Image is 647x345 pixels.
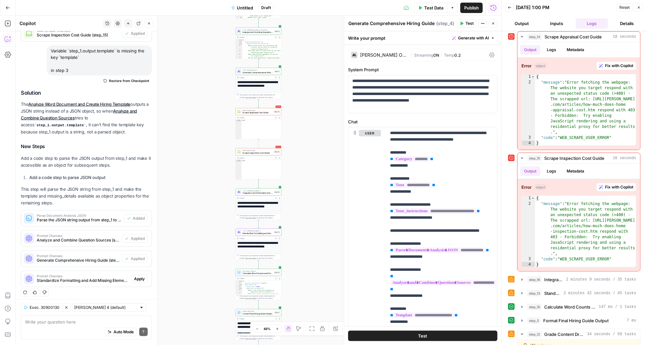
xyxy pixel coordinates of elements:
div: 4 [522,262,535,268]
button: Added [124,214,148,223]
label: Chat [348,118,497,125]
span: Scrape Inspection Cost Guide [243,151,273,154]
span: Toggle code folding, rows 1 through 69 [240,39,242,41]
span: Added [133,215,145,221]
div: Copilot [20,20,101,27]
div: 1 [236,160,242,161]
button: Details [611,18,643,29]
span: Toggle code folding, rows 3 through 20 [240,284,242,285]
button: 18 seconds [518,32,640,42]
span: Copy the output [245,257,256,259]
div: Output [240,117,274,119]
div: 4 [236,45,242,50]
span: Test [418,333,427,339]
span: Analyze and Combine Question Sources (step_3) [37,237,119,243]
span: 7 ms [627,318,636,324]
span: Generate Comprehensive Hiring Guide [243,71,273,74]
button: Logs [543,166,560,176]
span: Standardize Formatting and Add Missing Elements (step_13) [37,278,128,283]
div: 18 seconds [518,42,640,150]
span: Standardize Formatting and Add Missing Elements [243,232,273,235]
span: Error [278,145,281,149]
span: Publish [464,5,479,11]
div: Output [240,157,274,159]
span: 16 seconds [613,155,636,161]
span: Integrate Cost Information into Hiring Guide [544,276,563,283]
button: Fix with Copilot [596,62,636,70]
span: Calculate Word Counts and Extract Article Questions [544,304,596,310]
span: Error [278,105,281,108]
button: 7 ms [518,315,640,326]
button: Restore from Checkpoint [101,77,152,85]
span: 34 seconds / 58 tasks [587,331,636,337]
button: 16 seconds [518,153,640,163]
span: Apply [134,276,145,282]
h3: New Steps [21,142,152,151]
span: Fix with Copilot [605,184,633,190]
span: 18 seconds [613,34,636,40]
button: Publish [460,3,483,13]
div: Step 15 [274,150,280,153]
span: Generate Comprehensive Hiring Guide (step_4) [37,257,119,263]
button: Generate with AI [450,34,497,42]
div: Step 13 [274,231,280,233]
div: 6 [236,53,242,57]
div: Step 10 [274,271,280,274]
div: Output [240,197,274,199]
div: [PERSON_NAME] Opus 4 [360,53,408,57]
span: LLM · [PERSON_NAME] 3.5 Sonnet [243,29,273,31]
p: The outputs a JSON string instead of a JSON object, so when tries to access , it can't find the t... [21,101,152,135]
span: Parse the JSON string output from step_1 to make template and missing_details accessible as objec... [37,217,121,223]
g: Edge from step_14 to step_15 [258,139,259,148]
span: Scrape Appraisal Cost Guide [545,34,602,40]
span: step_5 [527,317,541,324]
p: Add a code step to parse the JSON output from step_1 and make it accessible as an object for subs... [21,155,152,169]
span: Parse Document Analysis JSON [37,214,121,217]
span: Test Data [424,5,443,11]
span: Grade Content Draft [544,331,585,338]
div: This output is too large & has been abbreviated for review. to view the full content. [240,335,280,340]
span: LLM · [PERSON_NAME] 4 [243,230,273,232]
div: Output [240,277,274,280]
div: Step 14 [274,110,280,113]
span: Format Final Hiring Guide Output [243,312,273,315]
div: This output is too large & has been abbreviated for review. to view the full content. [240,94,280,99]
button: Fix with Copilot [596,183,636,191]
div: Write your prompt [344,31,501,45]
button: Applied [122,29,148,38]
span: Test [465,21,474,26]
div: This output is too large & has been abbreviated for review. to view the full content. [240,255,280,259]
span: step_16 [527,276,542,283]
button: Metadata [563,45,588,55]
div: Output [240,76,274,78]
span: 2 minutes 42 seconds / 45 tasks [564,290,636,296]
strong: Error [521,184,532,190]
span: Integrate Cost Information into Hiring Guide [243,192,273,195]
span: Web Page Scrape [243,149,273,152]
button: Metadata [563,166,588,176]
span: Restore from Checkpoint [109,78,149,83]
span: ( step_4 ) [436,20,454,27]
div: ErrorWeb Page ScrapeScrape Inspection Cost GuideStep 15Outputnull [236,148,281,179]
div: 7 [236,57,242,62]
g: Edge from step_7 to step_3 [258,19,259,27]
div: 1 [522,74,535,80]
div: Step 16 [274,191,280,193]
button: 2 minutes 42 seconds / 45 tasks [518,288,640,298]
span: Fix with Copilot [605,63,633,69]
div: 4 [522,141,535,146]
span: step_13 [527,290,542,297]
button: Exec. 30900130 [21,303,62,312]
div: 2 [236,282,242,284]
button: Test [457,19,477,28]
g: Edge from step_16 to step_13 [258,220,259,228]
span: Copy the output [245,338,256,339]
span: Toggle code folding, rows 1 through 4 [531,74,535,80]
strong: Add a code step to parse JSON output [29,175,105,180]
span: object [534,184,547,190]
button: Test [348,331,497,341]
span: Exec. 30900130 [30,305,60,310]
button: Logs [576,18,608,29]
span: 147 ms / 1 tasks [599,304,636,310]
button: 2 minutes 9 seconds / 35 tasks [518,274,640,285]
